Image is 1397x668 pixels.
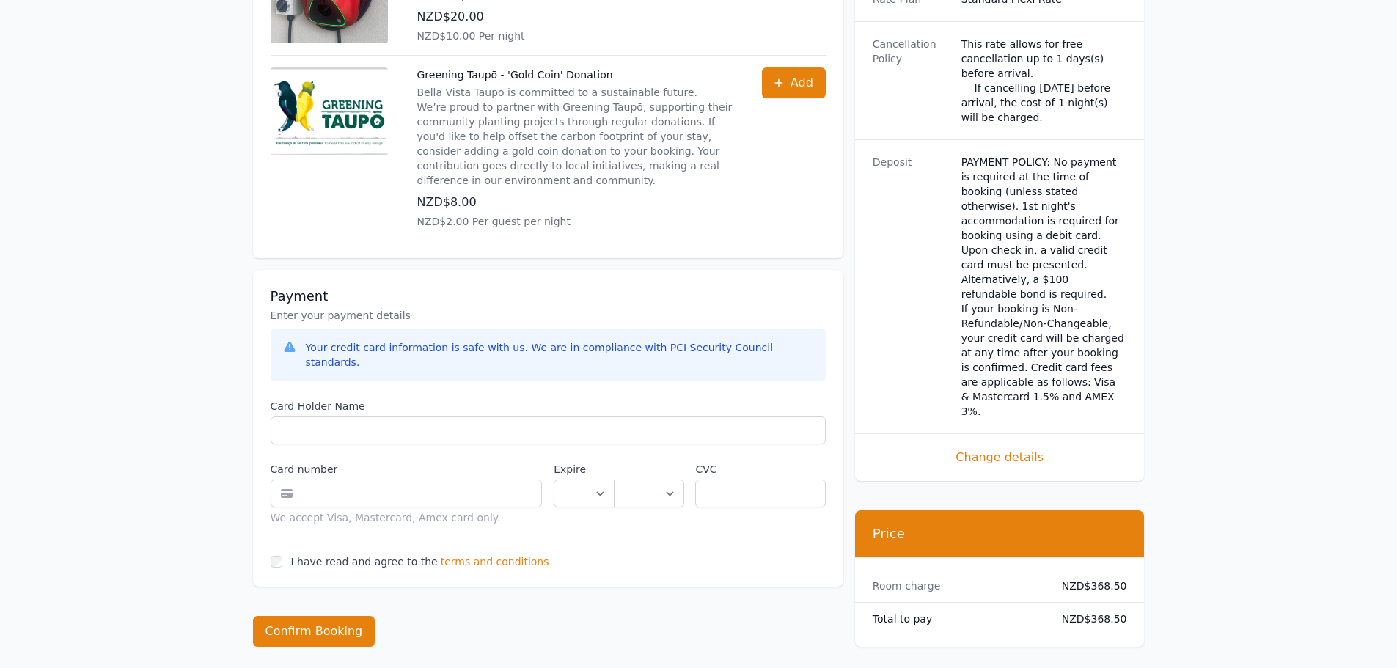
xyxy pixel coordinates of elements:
span: Change details [873,449,1127,466]
p: NZD$8.00 [417,194,733,211]
p: Bella Vista Taupō is committed to a sustainable future. We’re proud to partner with Greening Taup... [417,85,733,188]
dd: PAYMENT POLICY: No payment is required at the time of booking (unless stated otherwise). 1st nigh... [961,155,1127,419]
dt: Total to pay [873,612,1038,626]
label: Expire [554,462,615,477]
label: Card Holder Name [271,399,826,414]
p: Enter your payment details [271,308,826,323]
span: Add [791,74,813,92]
div: Your credit card information is safe with us. We are in compliance with PCI Security Council stan... [306,340,814,370]
dt: Room charge [873,579,1038,593]
button: Confirm Booking [253,616,375,647]
div: This rate allows for free cancellation up to 1 days(s) before arrival. If cancelling [DATE] befor... [961,37,1127,125]
dd: NZD$368.50 [1050,579,1127,593]
div: We accept Visa, Mastercard, Amex card only. [271,510,543,525]
dt: Deposit [873,155,950,419]
img: Greening Taupō - 'Gold Coin' Donation [271,67,388,155]
h3: Payment [271,287,826,305]
dd: NZD$368.50 [1050,612,1127,626]
p: NZD$20.00 [417,8,733,26]
p: Greening Taupō - 'Gold Coin' Donation [417,67,733,82]
span: terms and conditions [441,554,549,569]
label: I have read and agree to the [291,556,438,568]
button: Add [762,67,826,98]
label: Card number [271,462,543,477]
h3: Price [873,525,1127,543]
label: . [615,462,683,477]
label: CVC [695,462,825,477]
p: NZD$2.00 Per guest per night [417,214,733,229]
p: NZD$10.00 Per night [417,29,733,43]
dt: Cancellation Policy [873,37,950,125]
